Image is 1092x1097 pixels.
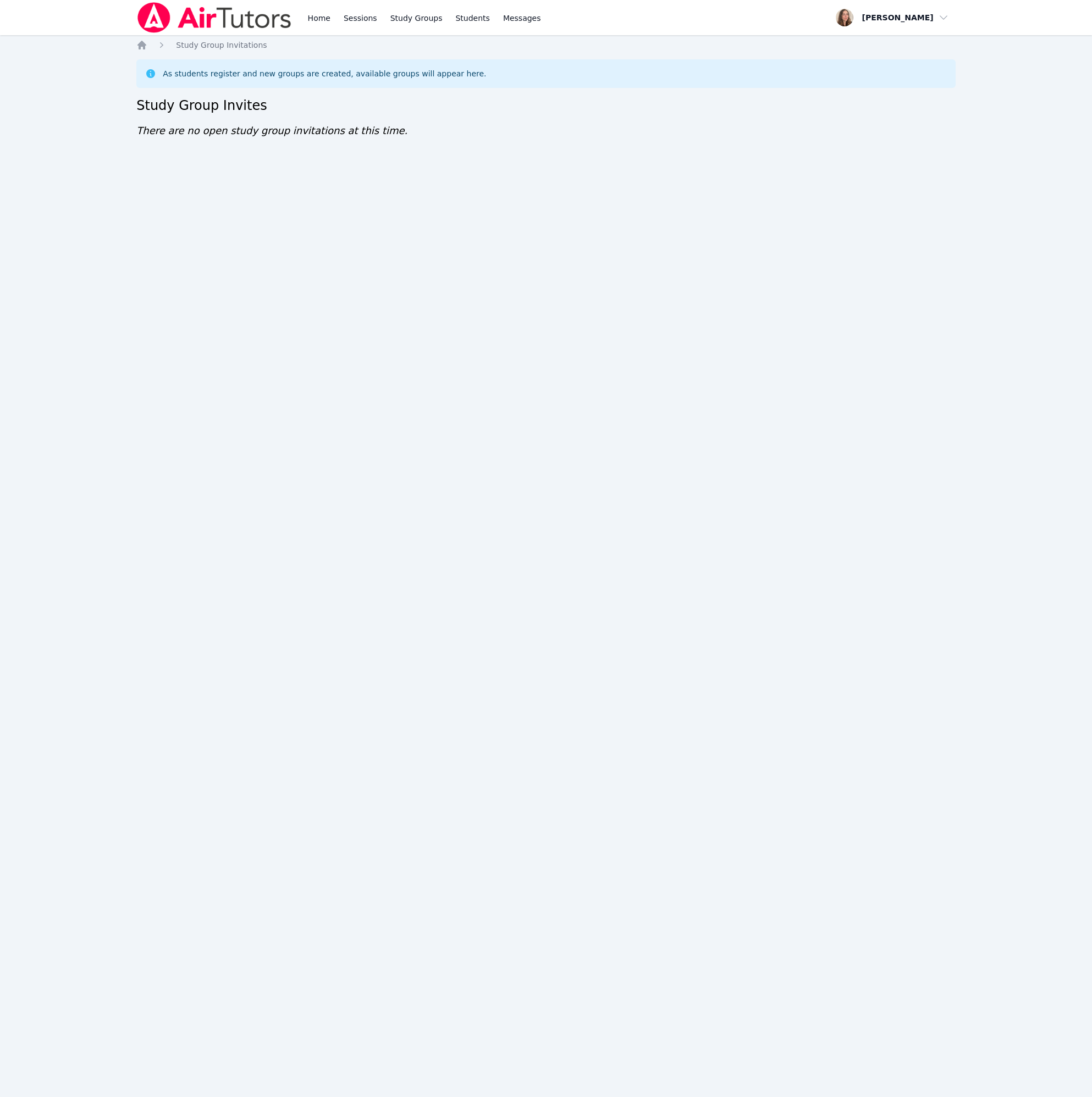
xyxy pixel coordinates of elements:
h2: Study Group Invites [136,97,956,114]
a: Study Group Invitations [176,40,267,51]
span: There are no open study group invitations at this time. [136,125,407,136]
span: Study Group Invitations [176,41,267,49]
span: Messages [503,13,541,24]
div: As students register and new groups are created, available groups will appear here. [163,68,486,79]
img: Air Tutors [136,2,292,33]
nav: Breadcrumb [136,40,956,51]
